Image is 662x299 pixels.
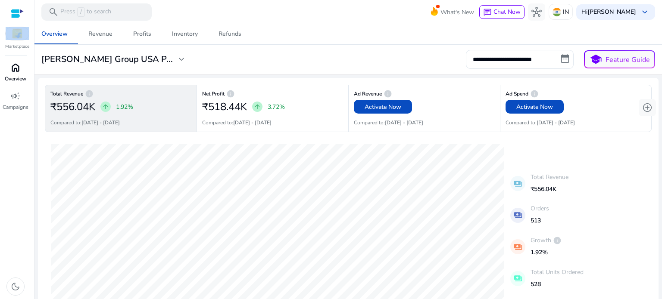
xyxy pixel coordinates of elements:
span: Activate Now [516,102,553,111]
button: Activate Now [354,100,412,114]
p: Overview [5,75,26,83]
b: [PERSON_NAME] [587,8,636,16]
p: 513 [531,216,549,225]
p: Campaigns [3,103,28,111]
span: Activate Now [365,102,401,111]
h3: [PERSON_NAME] Group USA P... [41,54,173,65]
p: IN [563,4,569,19]
button: chatChat Now [479,5,525,19]
span: What's New [440,5,474,20]
p: Compared to: [202,119,272,126]
mat-icon: payments [510,239,525,254]
span: Chat Now [493,8,521,16]
p: Compared to: [506,119,575,126]
p: Hi [581,9,636,15]
b: [DATE] - [DATE] [233,119,272,126]
p: Compared to: [354,119,423,126]
p: 1.92% [116,102,133,111]
h6: Ad Revenue [354,93,495,95]
p: Press to search [60,7,111,17]
div: Inventory [172,31,198,37]
span: arrow_upward [102,103,109,110]
b: [DATE] - [DATE] [385,119,423,126]
p: ₹556.04K [531,185,568,194]
span: expand_more [176,54,187,65]
span: arrow_upward [254,103,261,110]
img: flipkart.svg [6,27,29,40]
span: info [384,89,392,98]
p: Growth [531,236,562,245]
span: home [10,62,21,73]
span: search [48,7,59,17]
h6: Ad Spend [506,93,646,95]
h6: Net Profit [202,93,343,95]
p: 1.92% [531,248,562,257]
div: Overview [41,31,68,37]
span: info [85,89,94,98]
mat-icon: payments [510,176,525,191]
p: Feature Guide [606,55,650,65]
span: campaign [10,91,21,101]
mat-icon: payments [510,208,525,223]
span: keyboard_arrow_down [640,7,650,17]
p: Marketplace [5,43,29,50]
div: Revenue [88,31,112,37]
button: add_circle [639,99,656,116]
p: Total Units Ordered [531,268,584,277]
span: info [553,236,562,245]
span: hub [531,7,542,17]
b: [DATE] - [DATE] [81,119,120,126]
p: 3.72% [268,102,285,111]
h2: ₹518.44K [202,101,247,113]
p: Orders [531,204,549,213]
button: hub [528,3,545,21]
h2: ₹556.04K [50,101,95,113]
span: / [77,7,85,17]
span: info [530,89,539,98]
p: Compared to: [50,119,120,126]
button: schoolFeature Guide [584,50,655,68]
p: 528 [531,280,584,289]
span: chat [483,8,492,17]
img: in.svg [553,8,561,16]
div: Refunds [219,31,241,37]
span: school [590,53,602,66]
div: Profits [133,31,151,37]
span: dark_mode [10,281,21,292]
mat-icon: payments [510,271,525,286]
b: [DATE] - [DATE] [537,119,575,126]
h6: Total Revenue [50,93,191,95]
span: add_circle [642,102,653,113]
span: info [226,89,235,98]
button: Activate Now [506,100,564,114]
p: Total Revenue [531,173,568,182]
